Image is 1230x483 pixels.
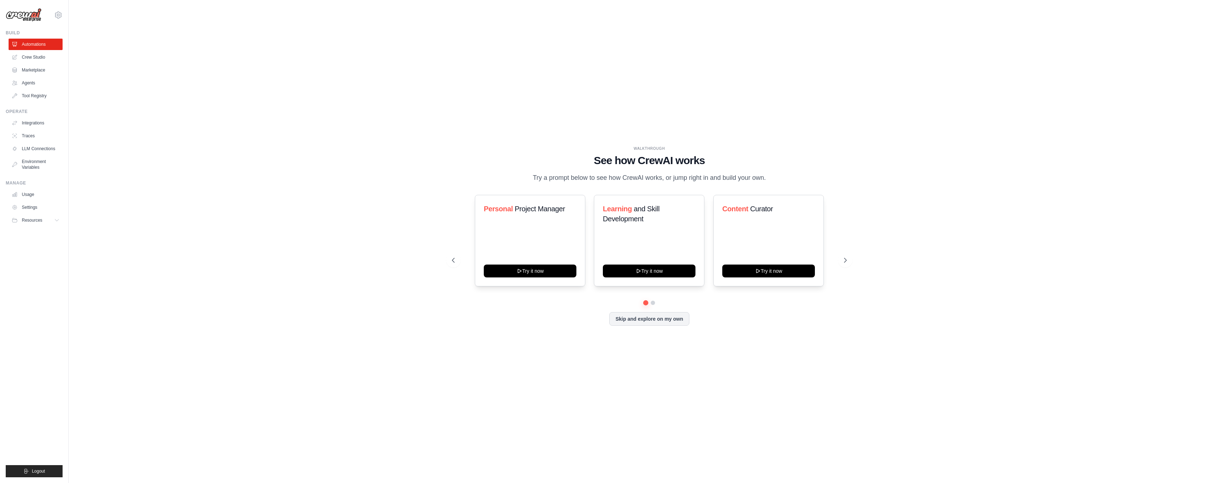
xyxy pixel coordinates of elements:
span: and Skill Development [603,205,659,223]
a: Integrations [9,117,63,129]
button: Try it now [722,265,815,277]
button: Resources [9,215,63,226]
a: Usage [9,189,63,200]
p: Try a prompt below to see how CrewAI works, or jump right in and build your own. [529,173,769,183]
a: Environment Variables [9,156,63,173]
h1: See how CrewAI works [452,154,847,167]
a: Traces [9,130,63,142]
a: Settings [9,202,63,213]
button: Skip and explore on my own [609,312,689,326]
img: Logo [6,8,41,22]
button: Try it now [484,265,576,277]
span: Content [722,205,748,213]
span: Learning [603,205,632,213]
div: Build [6,30,63,36]
iframe: Chat Widget [1194,449,1230,483]
span: Personal [484,205,513,213]
a: Crew Studio [9,51,63,63]
span: Project Manager [515,205,565,213]
span: Logout [32,468,45,474]
div: Manage [6,180,63,186]
a: Agents [9,77,63,89]
div: Operate [6,109,63,114]
button: Try it now [603,265,695,277]
a: Marketplace [9,64,63,76]
button: Logout [6,465,63,477]
a: Automations [9,39,63,50]
a: LLM Connections [9,143,63,154]
a: Tool Registry [9,90,63,102]
span: Resources [22,217,42,223]
div: WALKTHROUGH [452,146,847,151]
span: Curator [750,205,773,213]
